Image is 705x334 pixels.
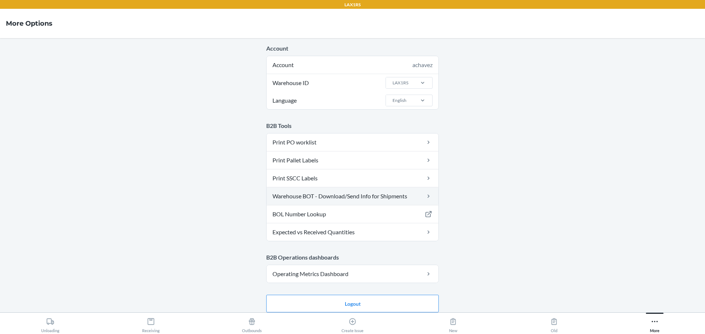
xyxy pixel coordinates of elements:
button: Logout [266,295,439,312]
p: LAX1RS [344,1,361,8]
span: Language [271,92,298,109]
div: More [650,315,659,333]
button: Receiving [101,313,201,333]
div: Outbounds [242,315,262,333]
div: Create Issue [341,315,364,333]
button: More [604,313,705,333]
a: Print PO worklist [267,133,438,151]
div: LAX1RS [393,80,408,86]
button: Old [503,313,604,333]
div: Receiving [142,315,160,333]
a: Operating Metrics Dashboard [267,265,438,283]
div: Account [267,56,438,74]
span: Warehouse ID [271,74,310,92]
a: Warehouse BOT - Download/Send Info for Shipments [267,187,438,205]
p: B2B Operations dashboards [266,253,439,262]
a: Print Pallet Labels [267,151,438,169]
div: Old [550,315,558,333]
div: English [393,97,406,104]
button: Create Issue [302,313,403,333]
div: Unloading [41,315,59,333]
div: achavez [412,60,433,69]
a: BOL Number Lookup [267,205,438,223]
h4: More Options [6,19,53,28]
a: Expected vs Received Quantities [267,223,438,241]
p: Account [266,44,439,53]
p: B2B Tools [266,121,439,130]
button: New [403,313,503,333]
a: Print SSCC Labels [267,169,438,187]
button: Outbounds [202,313,302,333]
div: New [449,315,458,333]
